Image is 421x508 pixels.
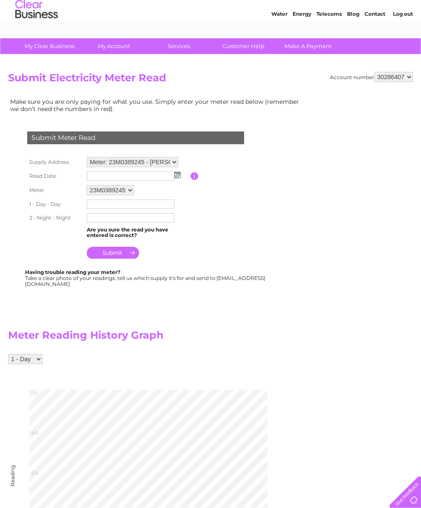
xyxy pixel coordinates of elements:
[8,96,306,114] td: Make sure you are only paying for what you use. Simply enter your meter read below (remember we d...
[273,38,343,54] a: Make A Payment
[191,172,199,180] input: Information
[271,36,287,43] a: Water
[364,36,385,43] a: Contact
[25,269,267,287] div: Take a clear photo of your readings, tell us which supply it's for and send to [EMAIL_ADDRESS][DO...
[25,197,85,211] th: 1 - Day - Day
[85,225,191,241] td: Are you sure the read you have entered is correct?
[25,269,120,275] b: Having trouble reading your meter?
[393,36,413,43] a: Log out
[14,38,85,54] a: My Clear Business
[27,131,244,144] div: Submit Meter Read
[8,72,413,88] h2: Submit Electricity Meter Read
[10,5,412,41] div: Clear Business is a trading name of Verastar Limited (registered in [GEOGRAPHIC_DATA] No. 3667643...
[347,36,359,43] a: Blog
[79,38,149,54] a: My Account
[174,171,181,178] img: ...
[87,247,139,259] input: Submit
[293,36,311,43] a: Energy
[25,183,85,197] th: Meter
[15,22,58,48] img: logo.png
[330,72,413,82] div: Account number
[25,211,85,225] th: 2 - Night - Night
[208,38,279,54] a: Customer Help
[261,4,319,15] a: 0333 014 3131
[316,36,342,43] a: Telecoms
[144,38,214,54] a: Services
[8,329,306,345] h2: Meter Reading History Graph
[25,169,85,183] th: Read Date
[10,477,16,486] div: Reading
[25,155,85,169] th: Supply Address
